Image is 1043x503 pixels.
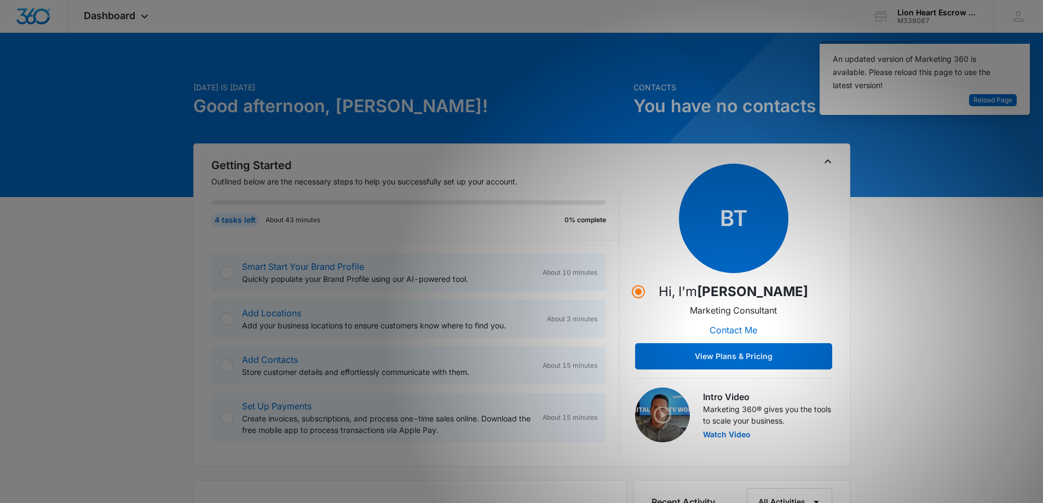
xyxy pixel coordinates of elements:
[242,366,534,378] p: Store customer details and effortlessly communicate with them.
[242,401,312,412] a: Set Up Payments
[84,10,135,21] span: Dashboard
[897,17,977,25] div: account id
[242,273,534,285] p: Quickly populate your Brand Profile using our AI-powered tool.
[242,354,298,365] a: Add Contacts
[543,361,597,371] span: About 15 minutes
[659,282,808,302] p: Hi, I'm
[211,176,620,187] p: Outlined below are the necessary steps to help you successfully set up your account.
[699,317,768,343] button: Contact Me
[564,215,606,225] p: 0% complete
[703,431,751,438] button: Watch Video
[211,157,620,174] h2: Getting Started
[703,390,832,403] h3: Intro Video
[242,320,538,331] p: Add your business locations to ensure customers know where to find you.
[242,308,301,319] a: Add Locations
[633,82,850,93] p: Contacts
[897,8,977,17] div: account name
[973,95,1012,106] span: Reload Page
[635,343,832,369] button: View Plans & Pricing
[266,215,320,225] p: About 43 minutes
[193,82,627,93] p: [DATE] is [DATE]
[543,413,597,423] span: About 15 minutes
[242,261,364,272] a: Smart Start Your Brand Profile
[690,304,777,317] p: Marketing Consultant
[211,213,259,227] div: 4 tasks left
[969,94,1017,107] button: Reload Page
[821,155,834,168] button: Toggle Collapse
[633,93,850,119] h1: You have no contacts
[833,53,1004,92] div: An updated version of Marketing 360 is available. Please reload this page to use the latest version!
[242,413,534,436] p: Create invoices, subscriptions, and process one-time sales online. Download the free mobile app t...
[697,284,808,299] strong: [PERSON_NAME]
[703,403,832,426] p: Marketing 360® gives you the tools to scale your business.
[679,164,788,273] span: BT
[193,93,627,119] h1: Good afternoon, [PERSON_NAME]!
[635,388,690,442] img: Intro Video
